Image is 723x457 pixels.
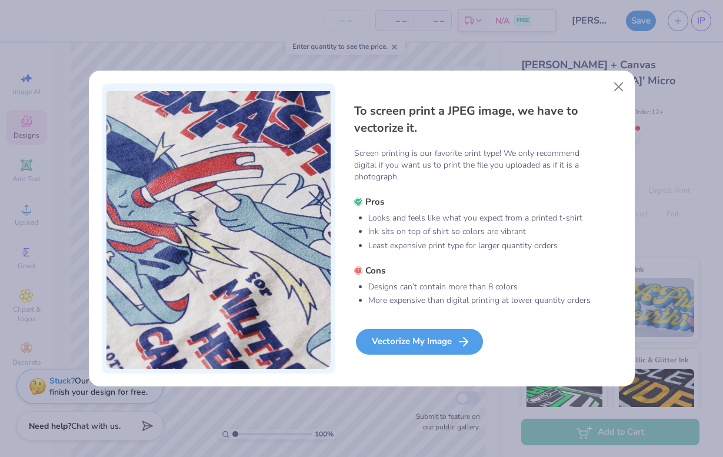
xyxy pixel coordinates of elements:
button: Close [607,75,629,98]
li: Designs can’t contain more than 8 colors [368,281,592,293]
div: Vectorize My Image [356,329,483,355]
li: More expensive than digital printing at lower quantity orders [368,295,592,306]
li: Looks and feels like what you expect from a printed t-shirt [368,212,592,224]
li: Ink sits on top of shirt so colors are vibrant [368,226,592,238]
h5: Cons [354,265,592,276]
h4: To screen print a JPEG image, we have to vectorize it. [354,102,592,137]
li: Least expensive print type for larger quantity orders [368,240,592,252]
h5: Pros [354,196,592,208]
p: Screen printing is our favorite print type! We only recommend digital if you want us to print the... [354,148,592,183]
